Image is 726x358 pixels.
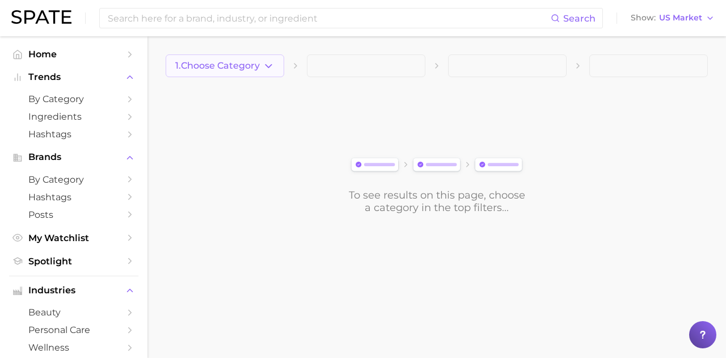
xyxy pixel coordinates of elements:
[9,282,138,299] button: Industries
[28,233,119,243] span: My Watchlist
[9,229,138,247] a: My Watchlist
[9,188,138,206] a: Hashtags
[28,111,119,122] span: Ingredients
[28,49,119,60] span: Home
[9,125,138,143] a: Hashtags
[659,15,702,21] span: US Market
[28,325,119,335] span: personal care
[9,206,138,224] a: Posts
[631,15,656,21] span: Show
[563,13,596,24] span: Search
[28,256,119,267] span: Spotlight
[28,174,119,185] span: by Category
[11,10,71,24] img: SPATE
[175,61,260,71] span: 1. Choose Category
[9,149,138,166] button: Brands
[28,342,119,353] span: wellness
[9,108,138,125] a: Ingredients
[9,252,138,270] a: Spotlight
[9,90,138,108] a: by Category
[28,72,119,82] span: Trends
[166,54,284,77] button: 1.Choose Category
[28,285,119,296] span: Industries
[9,321,138,339] a: personal care
[28,152,119,162] span: Brands
[9,45,138,63] a: Home
[348,189,526,214] div: To see results on this page, choose a category in the top filters...
[9,339,138,356] a: wellness
[107,9,551,28] input: Search here for a brand, industry, or ingredient
[28,307,119,318] span: beauty
[28,94,119,104] span: by Category
[9,304,138,321] a: beauty
[348,155,526,175] img: svg%3e
[28,192,119,203] span: Hashtags
[28,209,119,220] span: Posts
[9,69,138,86] button: Trends
[28,129,119,140] span: Hashtags
[628,11,717,26] button: ShowUS Market
[9,171,138,188] a: by Category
